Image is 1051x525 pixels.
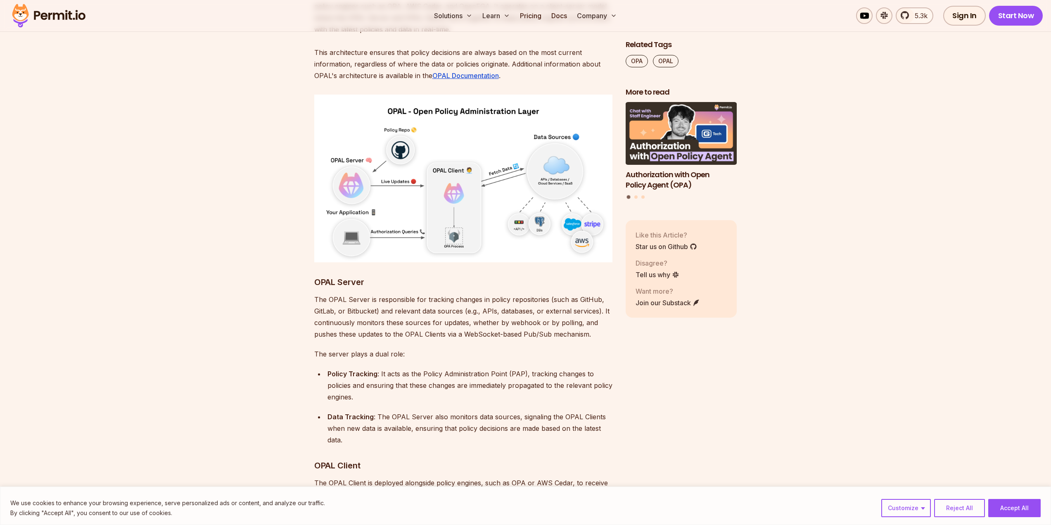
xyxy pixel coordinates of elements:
p: By clicking "Accept All", you consent to our use of cookies. [10,508,325,518]
button: Go to slide 1 [627,195,631,199]
li: 1 of 3 [626,102,737,190]
button: Go to slide 2 [634,196,638,199]
button: Reject All [934,499,985,517]
a: OPA [626,55,648,67]
img: image (54).png [314,95,612,262]
a: Sign In [943,6,986,26]
button: Go to slide 3 [641,196,645,199]
img: Permit logo [8,2,89,30]
a: OPAL [653,55,679,67]
h3: OPAL Server [314,276,612,289]
a: Star us on Github [636,242,697,252]
button: Customize [881,499,931,517]
a: Join our Substack [636,298,700,308]
a: Pricing [517,7,545,24]
p: Disagree? [636,258,679,268]
button: Learn [479,7,513,24]
p: Like this Article? [636,230,697,240]
div: : It acts as the Policy Administration Point (PAP), tracking changes to policies and ensuring tha... [327,368,612,403]
a: 5.3k [896,7,933,24]
a: Tell us why [636,270,679,280]
button: Company [574,7,620,24]
h3: Authorization with Open Policy Agent (OPA) [626,170,737,190]
h2: More to read [626,87,737,97]
div: Posts [626,102,737,200]
a: Start Now [989,6,1043,26]
strong: Policy Tracking [327,370,377,378]
a: Authorization with Open Policy Agent (OPA)Authorization with Open Policy Agent (OPA) [626,102,737,190]
p: The OPAL Server is responsible for tracking changes in policy repositories (such as GitHub, GitLa... [314,294,612,340]
span: 5.3k [910,11,928,21]
h2: Related Tags [626,40,737,50]
p: The OPAL Client is deployed alongside policy engines, such as OPA or AWS Cedar, to receive real-t... [314,477,612,523]
a: OPAL Documentation [432,71,499,80]
img: Authorization with Open Policy Agent (OPA) [626,102,737,165]
button: Solutions [431,7,476,24]
p: Want more? [636,286,700,296]
strong: Data Tracking [327,413,374,421]
p: The server plays a dual role: [314,348,612,360]
a: Docs [548,7,570,24]
p: We use cookies to enhance your browsing experience, serve personalized ads or content, and analyz... [10,498,325,508]
h3: OPAL Client [314,459,612,472]
button: Accept All [988,499,1041,517]
div: : The OPAL Server also monitors data sources, signaling the OPAL Clients when new data is availab... [327,411,612,446]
